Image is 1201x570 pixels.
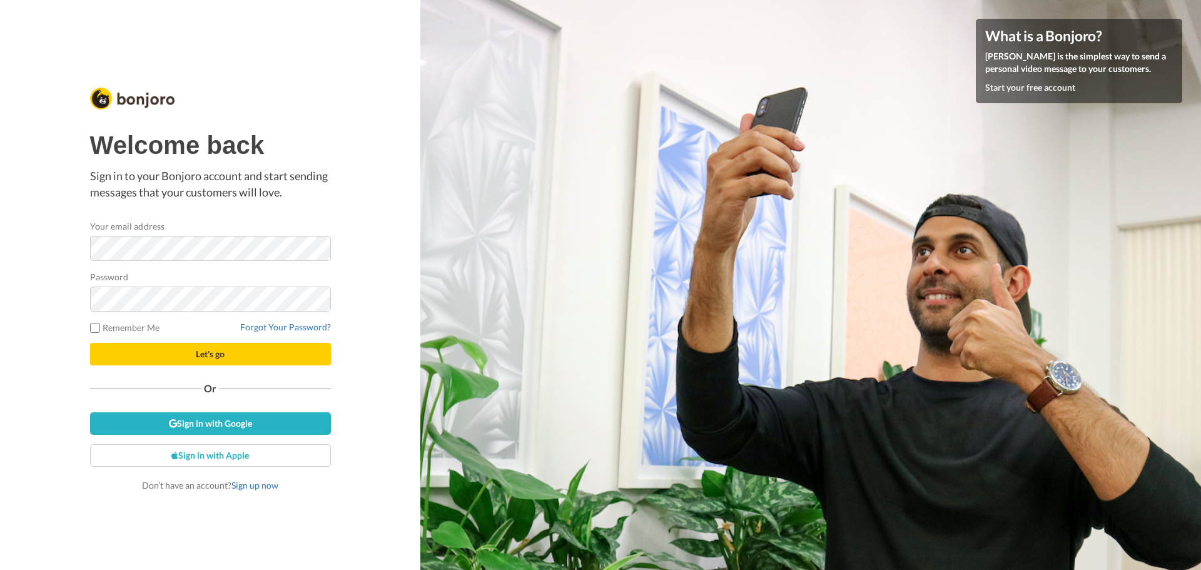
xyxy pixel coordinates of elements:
label: Your email address [90,220,165,233]
button: Let's go [90,343,331,365]
a: Sign in with Apple [90,444,331,467]
a: Forgot Your Password? [240,322,331,332]
p: [PERSON_NAME] is the simplest way to send a personal video message to your customers. [985,50,1173,75]
label: Password [90,270,129,283]
a: Sign up now [231,480,278,491]
a: Start your free account [985,82,1075,93]
span: Let's go [196,349,225,359]
h1: Welcome back [90,131,331,159]
a: Sign in with Google [90,412,331,435]
input: Remember Me [90,323,100,333]
span: Or [201,384,219,393]
span: Don’t have an account? [142,480,278,491]
label: Remember Me [90,321,160,334]
p: Sign in to your Bonjoro account and start sending messages that your customers will love. [90,168,331,200]
h4: What is a Bonjoro? [985,28,1173,44]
